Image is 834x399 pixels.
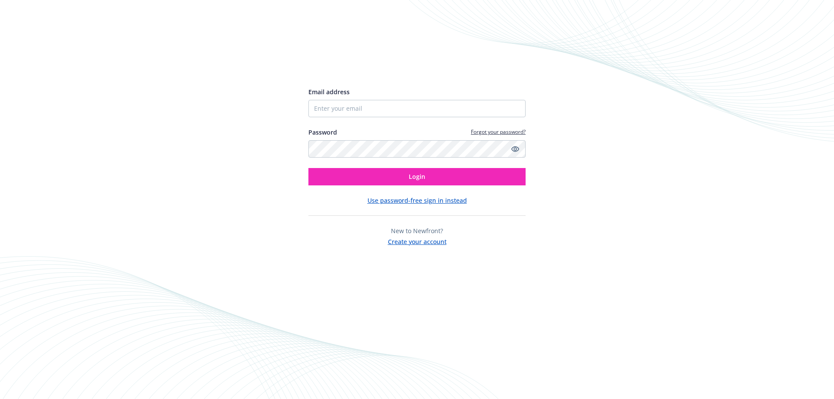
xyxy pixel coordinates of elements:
[391,227,443,235] span: New to Newfront?
[409,172,425,181] span: Login
[388,235,447,246] button: Create your account
[308,140,526,158] input: Enter your password
[367,196,467,205] button: Use password-free sign in instead
[471,128,526,135] a: Forgot your password?
[510,144,520,154] a: Show password
[308,88,350,96] span: Email address
[308,100,526,117] input: Enter your email
[308,56,391,71] img: Newfront logo
[308,168,526,185] button: Login
[308,128,337,137] label: Password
